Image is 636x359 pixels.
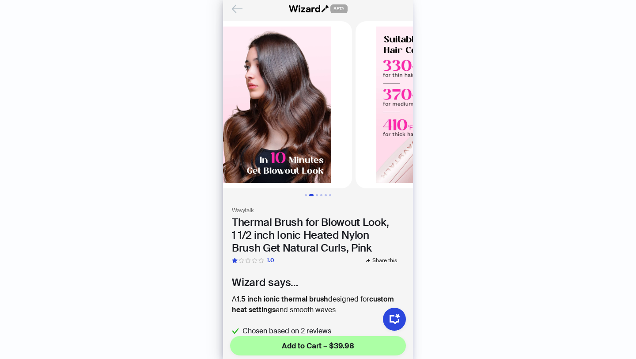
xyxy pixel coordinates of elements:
span: Share this [372,257,397,264]
h2: Wizard says… [232,275,404,289]
h3: Wavytalk [232,207,404,214]
button: Back [230,2,244,16]
button: Go to slide 2 [309,194,314,196]
button: Go to slide 1 [305,194,307,196]
button: Go to slide 4 [320,194,322,196]
button: Add to Cart – $39.98 [230,336,406,355]
span: star [252,258,257,264]
button: Go to slide 5 [325,194,327,196]
span: check [232,328,239,335]
span: star [245,258,251,264]
img: Thermal Brush for Blowout Look, 1 1/2 inch Ionic Heated Nylon Brush Get Natural Curls, Pink Therm... [356,21,522,188]
div: 1.0 [267,256,274,265]
div: 1.0 out of 5 stars [232,256,274,265]
span: star [232,258,238,264]
h1: Thermal Brush for Blowout Look, 1 1/2 inch Ionic Heated Nylon Brush Get Natural Curls, Pink [232,216,404,254]
span: Chosen based on 2 reviews [242,326,388,336]
button: Go to slide 3 [316,194,318,196]
b: 1.5 inch ionic thermal brush [237,294,328,304]
button: Share this [358,256,404,265]
p: A designed for and smooth waves [232,294,404,315]
button: Go to slide 6 [329,194,331,196]
span: star [238,258,244,264]
b: custom heat settings [232,294,394,314]
span: BETA [330,4,348,13]
span: star [258,258,264,264]
span: Add to Cart – $39.98 [282,340,354,351]
img: Thermal Brush for Blowout Look, 1 1/2 inch Ionic Heated Nylon Brush Get Natural Curls, Pink Therm... [185,21,352,188]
